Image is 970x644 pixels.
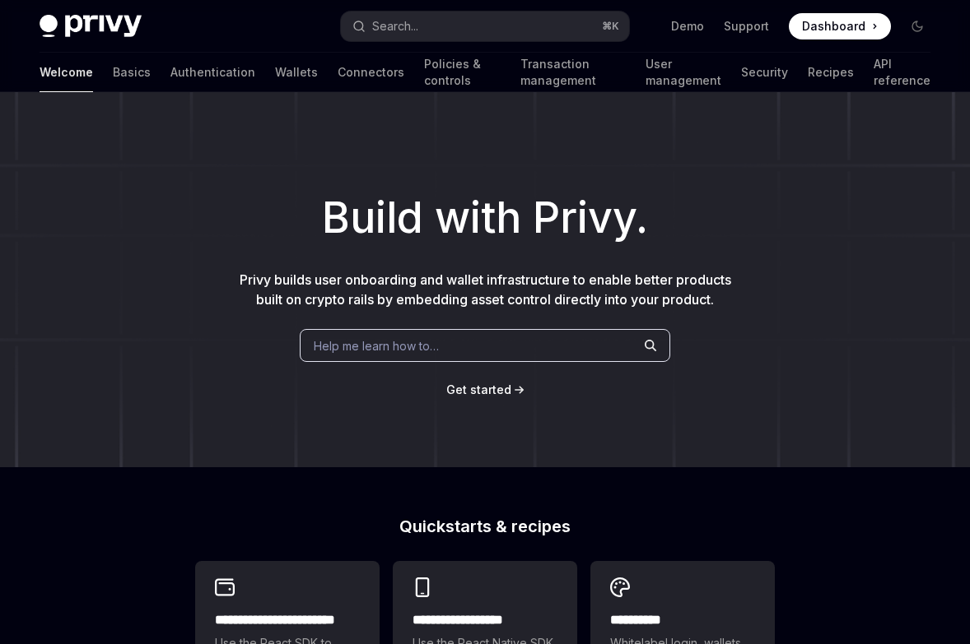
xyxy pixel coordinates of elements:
[520,53,626,92] a: Transaction management
[338,53,404,92] a: Connectors
[671,18,704,35] a: Demo
[646,53,721,92] a: User management
[195,518,775,535] h2: Quickstarts & recipes
[275,53,318,92] a: Wallets
[724,18,769,35] a: Support
[26,186,944,250] h1: Build with Privy.
[40,53,93,92] a: Welcome
[446,382,511,398] a: Get started
[904,13,930,39] button: Toggle dark mode
[40,15,142,38] img: dark logo
[808,53,854,92] a: Recipes
[602,20,619,33] span: ⌘ K
[240,271,731,308] span: Privy builds user onboarding and wallet infrastructure to enable better products built on crypto ...
[874,53,930,92] a: API reference
[802,18,865,35] span: Dashboard
[372,16,418,36] div: Search...
[446,382,511,396] span: Get started
[314,337,439,354] span: Help me learn how to…
[170,53,255,92] a: Authentication
[789,13,891,39] a: Dashboard
[424,53,501,92] a: Policies & controls
[741,53,788,92] a: Security
[113,53,151,92] a: Basics
[341,12,629,41] button: Search...⌘K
